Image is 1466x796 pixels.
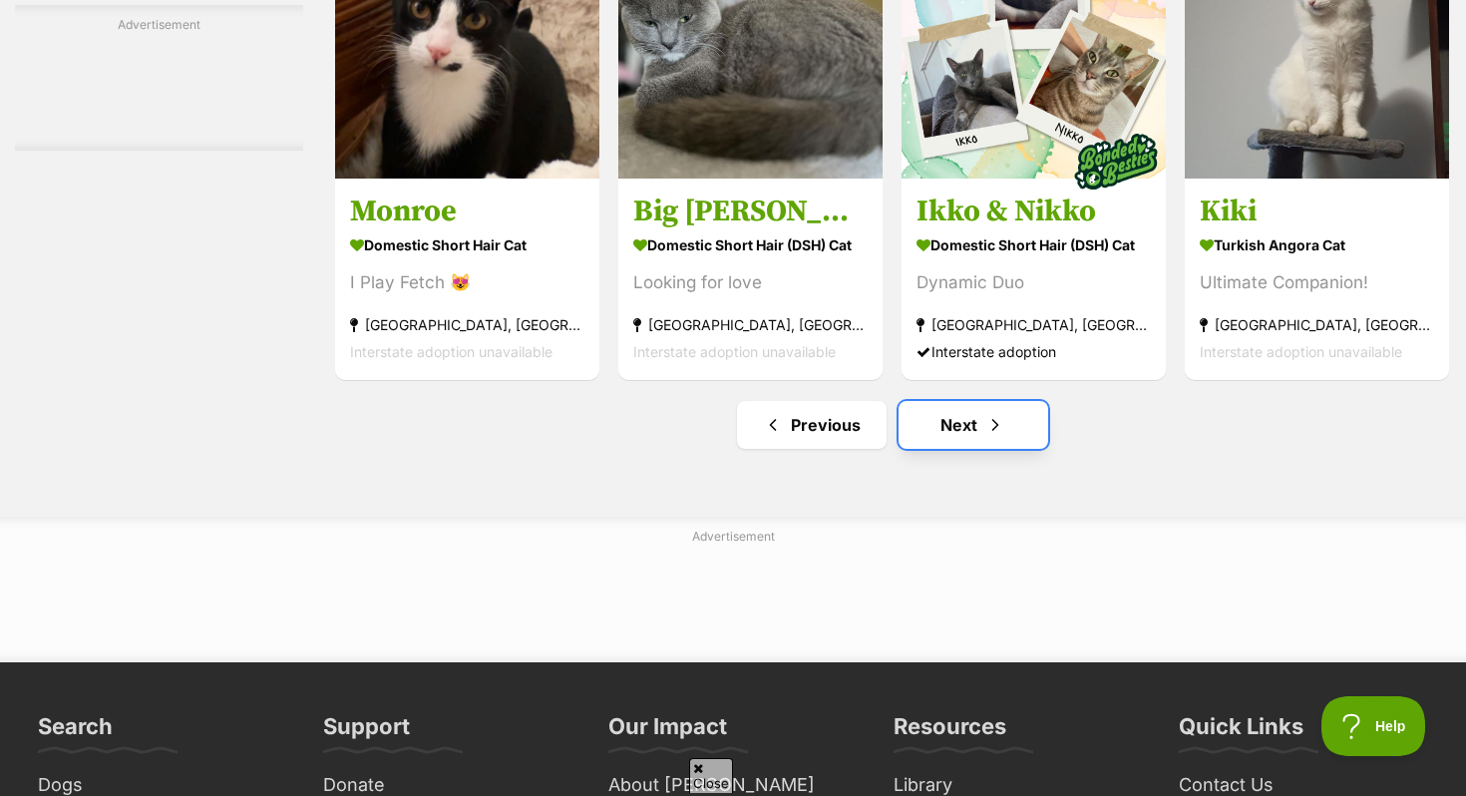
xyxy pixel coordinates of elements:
[899,401,1048,449] a: Next page
[633,344,836,361] span: Interstate adoption unavailable
[1200,231,1434,260] strong: Turkish Angora Cat
[1200,194,1434,231] h3: Kiki
[916,270,1151,297] div: Dynamic Duo
[894,712,1006,752] h3: Resources
[1200,344,1402,361] span: Interstate adoption unavailable
[916,194,1151,231] h3: Ikko & Nikko
[633,312,868,339] strong: [GEOGRAPHIC_DATA], [GEOGRAPHIC_DATA]
[350,270,584,297] div: I Play Fetch 😻
[916,312,1151,339] strong: [GEOGRAPHIC_DATA], [GEOGRAPHIC_DATA]
[633,194,868,231] h3: Big [PERSON_NAME]
[608,712,727,752] h3: Our Impact
[633,270,868,297] div: Looking for love
[633,231,868,260] strong: Domestic Short Hair (DSH) Cat
[916,339,1151,366] div: Interstate adoption
[350,344,552,361] span: Interstate adoption unavailable
[350,194,584,231] h3: Monroe
[1185,179,1449,381] a: Kiki Turkish Angora Cat Ultimate Companion! [GEOGRAPHIC_DATA], [GEOGRAPHIC_DATA] Interstate adopt...
[618,179,883,381] a: Big [PERSON_NAME] Domestic Short Hair (DSH) Cat Looking for love [GEOGRAPHIC_DATA], [GEOGRAPHIC_D...
[333,401,1451,449] nav: Pagination
[350,231,584,260] strong: Domestic Short Hair Cat
[1179,712,1303,752] h3: Quick Links
[737,401,887,449] a: Previous page
[689,758,733,793] span: Close
[1321,696,1426,756] iframe: Help Scout Beacon - Open
[335,179,599,381] a: Monroe Domestic Short Hair Cat I Play Fetch 😻 [GEOGRAPHIC_DATA], [GEOGRAPHIC_DATA] Interstate ado...
[1200,270,1434,297] div: Ultimate Companion!
[916,231,1151,260] strong: Domestic Short Hair (DSH) Cat
[1200,312,1434,339] strong: [GEOGRAPHIC_DATA], [GEOGRAPHIC_DATA]
[38,712,113,752] h3: Search
[1066,113,1166,212] img: bonded besties
[15,5,303,151] div: Advertisement
[350,312,584,339] strong: [GEOGRAPHIC_DATA], [GEOGRAPHIC_DATA]
[902,179,1166,381] a: Ikko & Nikko Domestic Short Hair (DSH) Cat Dynamic Duo [GEOGRAPHIC_DATA], [GEOGRAPHIC_DATA] Inter...
[323,712,410,752] h3: Support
